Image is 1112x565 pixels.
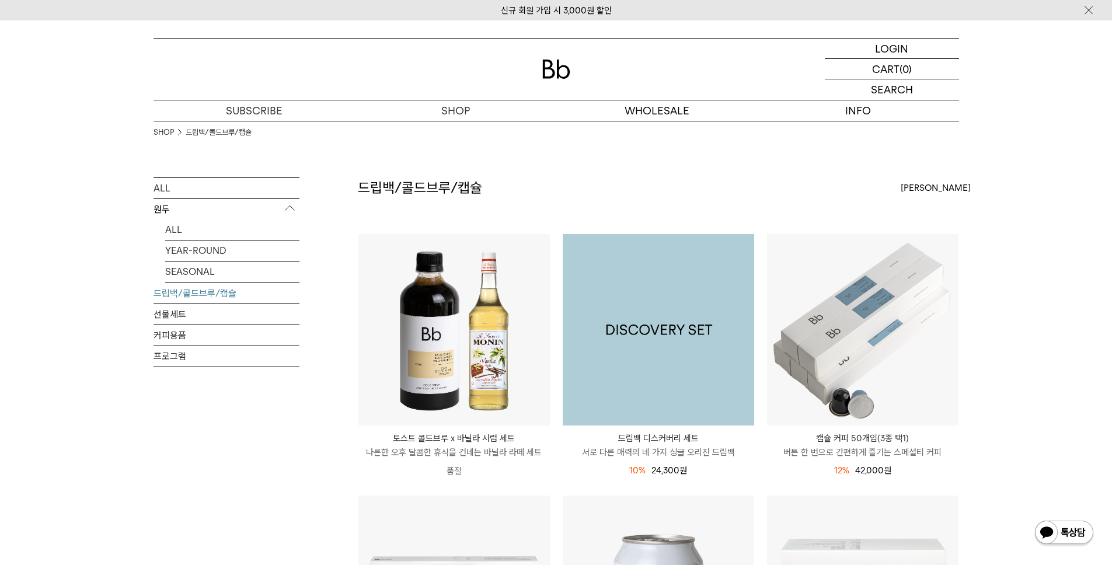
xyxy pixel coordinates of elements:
p: 원두 [154,199,299,220]
a: 캡슐 커피 50개입(3종 택1) 버튼 한 번으로 간편하게 즐기는 스페셜티 커피 [767,431,958,459]
a: 드립백/콜드브루/캡슐 [154,283,299,304]
a: YEAR-ROUND [165,240,299,261]
a: SEASONAL [165,261,299,282]
a: 선물세트 [154,304,299,325]
a: 프로그램 [154,346,299,367]
span: 원 [884,465,891,476]
span: 42,000 [855,465,891,476]
p: CART [872,59,900,79]
a: LOGIN [825,39,959,59]
p: 버튼 한 번으로 간편하게 즐기는 스페셜티 커피 [767,445,958,459]
a: SHOP [154,127,174,138]
span: [PERSON_NAME] [901,181,971,195]
div: 10% [629,463,646,477]
h2: 드립백/콜드브루/캡슐 [358,178,482,198]
p: WHOLESALE [556,100,758,121]
a: ALL [165,219,299,240]
p: 서로 다른 매력의 네 가지 싱글 오리진 드립백 [563,445,754,459]
a: 드립백/콜드브루/캡슐 [186,127,252,138]
p: 품절 [358,459,550,483]
a: 토스트 콜드브루 x 바닐라 시럽 세트 나른한 오후 달콤한 휴식을 건네는 바닐라 라떼 세트 [358,431,550,459]
p: LOGIN [875,39,908,58]
p: 토스트 콜드브루 x 바닐라 시럽 세트 [358,431,550,445]
a: CART (0) [825,59,959,79]
a: 드립백 디스커버리 세트 [563,234,754,426]
span: 원 [679,465,687,476]
img: 캡슐 커피 50개입(3종 택1) [767,234,958,426]
div: 12% [834,463,849,477]
p: (0) [900,59,912,79]
img: 1000001174_add2_035.jpg [563,234,754,426]
p: INFO [758,100,959,121]
img: 토스트 콜드브루 x 바닐라 시럽 세트 [358,234,550,426]
a: SHOP [355,100,556,121]
a: 신규 회원 가입 시 3,000원 할인 [501,5,612,16]
p: SEARCH [871,79,913,100]
p: 드립백 디스커버리 세트 [563,431,754,445]
a: 커피용품 [154,325,299,346]
a: 드립백 디스커버리 세트 서로 다른 매력의 네 가지 싱글 오리진 드립백 [563,431,754,459]
img: 로고 [542,60,570,79]
a: ALL [154,178,299,198]
img: 카카오톡 채널 1:1 채팅 버튼 [1034,519,1094,547]
p: 나른한 오후 달콤한 휴식을 건네는 바닐라 라떼 세트 [358,445,550,459]
span: 24,300 [651,465,687,476]
p: 캡슐 커피 50개입(3종 택1) [767,431,958,445]
a: SUBSCRIBE [154,100,355,121]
